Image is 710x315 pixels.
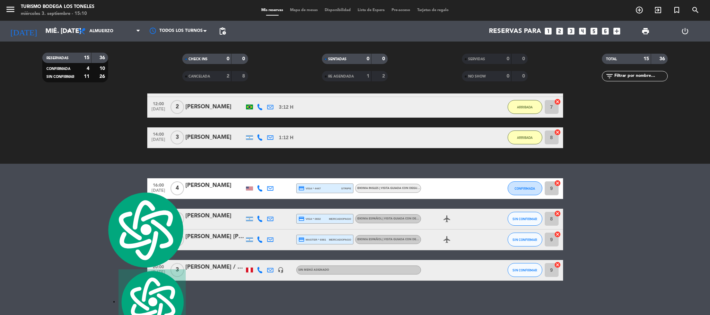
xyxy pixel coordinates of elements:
[150,107,167,115] span: [DATE]
[328,75,354,78] span: RE AGENDADA
[515,187,535,190] span: CONFIRMADA
[654,6,662,14] i: exit_to_app
[468,57,485,61] span: SERVIDAS
[185,181,244,190] div: [PERSON_NAME]
[64,27,73,35] i: arrow_drop_down
[185,232,244,241] div: [PERSON_NAME] [PERSON_NAME]
[242,56,246,61] strong: 0
[681,27,689,35] i: power_settings_new
[555,27,564,36] i: looks_two
[589,27,598,36] i: looks_5
[185,263,244,272] div: [PERSON_NAME] / [PERSON_NAME]
[508,233,542,246] button: SIN CONFIRMAR
[517,105,533,109] span: ARRIBADA
[554,129,561,136] i: cancel
[21,3,94,10] div: Turismo Bodega Los Toneles
[508,212,542,226] button: SIN CONFIRMAR
[150,188,167,196] span: [DATE]
[150,130,167,138] span: 14:00
[189,57,208,61] span: CHECK INS
[150,99,167,107] span: 12:00
[354,8,388,12] span: Lista de Espera
[508,100,542,114] button: ARRIBADA
[512,268,537,272] span: SIN CONFIRMAR
[99,74,106,79] strong: 26
[601,27,610,36] i: looks_6
[5,24,42,39] i: [DATE]
[99,66,106,71] strong: 10
[287,8,321,12] span: Mapa de mesas
[105,190,186,269] img: logo.svg
[298,236,305,243] i: credit_card
[578,27,587,36] i: looks_4
[185,211,244,220] div: [PERSON_NAME]
[150,181,167,189] span: 16:00
[691,6,700,14] i: search
[170,100,184,114] span: 2
[84,74,89,79] strong: 11
[382,74,386,79] strong: 2
[258,8,287,12] span: Mis reservas
[673,6,681,14] i: turned_in_not
[443,235,451,244] i: airplanemode_active
[298,216,305,222] i: credit_card
[329,237,351,242] span: mercadopago
[357,217,489,220] span: Idioma Español | Visita guiada con degustación - Familia [PERSON_NAME] Wine Series
[298,216,321,222] span: visa * 0832
[185,102,244,111] div: [PERSON_NAME]
[227,74,229,79] strong: 2
[227,56,229,61] strong: 0
[507,74,509,79] strong: 0
[643,56,649,61] strong: 15
[367,74,369,79] strong: 1
[341,186,351,191] span: stripe
[468,75,486,78] span: NO SHOW
[5,4,16,17] button: menu
[544,27,553,36] i: looks_one
[443,215,451,223] i: airplanemode_active
[388,8,414,12] span: Pre-acceso
[321,8,354,12] span: Disponibilidad
[614,72,667,80] input: Filtrar por nombre...
[508,181,542,195] button: CONFIRMADA
[218,27,227,35] span: pending_actions
[554,180,561,187] i: cancel
[279,134,293,142] span: 1:12 H
[298,185,305,191] i: credit_card
[329,217,351,221] span: mercadopago
[357,187,537,190] span: Idioma Ingles | Visita guiada con degustación - Familia [PERSON_NAME] Wine Series
[414,8,452,12] span: Tarjetas de regalo
[382,56,386,61] strong: 0
[87,66,89,71] strong: 4
[357,238,481,241] span: Idioma Español | Visita guiada con degustación itinerante - Mosquita Muerta
[522,56,526,61] strong: 0
[517,136,533,139] span: ARRIBADA
[298,236,326,243] span: master * 6981
[46,67,70,71] span: CONFIRMADA
[606,57,617,61] span: TOTAL
[489,27,541,35] span: Reservas para
[512,217,537,221] span: SIN CONFIRMAR
[170,181,184,195] span: 4
[665,21,705,42] div: LOG OUT
[641,27,650,35] span: print
[508,263,542,277] button: SIN CONFIRMAR
[328,57,347,61] span: SENTADAS
[612,27,621,36] i: add_box
[554,98,561,105] i: cancel
[46,75,74,79] span: SIN CONFIRMAR
[170,130,184,144] span: 3
[512,238,537,242] span: SIN CONFIRMAR
[298,269,329,271] span: Sin menú asignado
[659,56,666,61] strong: 36
[189,75,210,78] span: CANCELADA
[605,72,614,80] i: filter_list
[507,56,509,61] strong: 0
[508,130,542,144] button: ARRIBADA
[554,261,561,268] i: cancel
[242,74,246,79] strong: 8
[84,55,89,60] strong: 15
[99,55,106,60] strong: 36
[5,4,16,15] i: menu
[21,10,94,17] div: miércoles 3. septiembre - 15:10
